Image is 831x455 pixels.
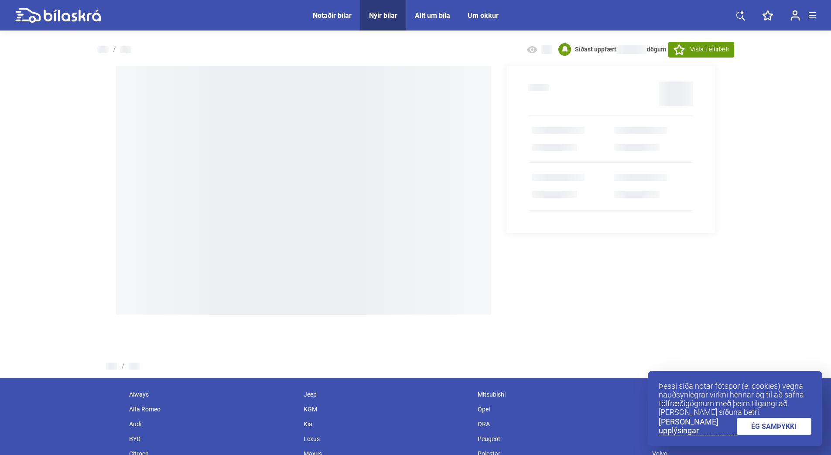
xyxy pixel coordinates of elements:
[737,418,812,435] a: ÉG SAMÞYKKI
[125,387,299,402] div: Aiways
[369,11,397,20] a: Nýir bílar
[790,10,800,21] img: user-login.svg
[473,402,648,417] div: Opel
[125,431,299,446] div: BYD
[659,382,811,417] p: Þessi síða notar fótspor (e. cookies) vegna nauðsynlegrar virkni hennar og til að safna tölfræðig...
[575,46,666,53] b: Síðast uppfært dögum
[313,11,352,20] a: Notaðir bílar
[473,387,648,402] div: Mitsubishi
[659,418,737,435] a: [PERSON_NAME] upplýsingar
[125,417,299,431] div: Audi
[415,11,450,20] a: Allt um bíla
[299,387,474,402] div: Jeep
[616,45,647,54] span: NaN
[532,143,572,151] b: Nýtt ökutæki
[299,431,474,446] div: Lexus
[473,431,648,446] div: Peugeot
[468,11,499,20] a: Um okkur
[690,45,728,54] span: Vista í eftirlæti
[668,42,734,58] button: Vista í eftirlæti
[299,402,474,417] div: KGM
[125,402,299,417] div: Alfa Romeo
[299,417,474,431] div: Kia
[528,84,549,91] h2: undefined
[473,417,648,431] div: ORA
[614,143,646,151] b: undefined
